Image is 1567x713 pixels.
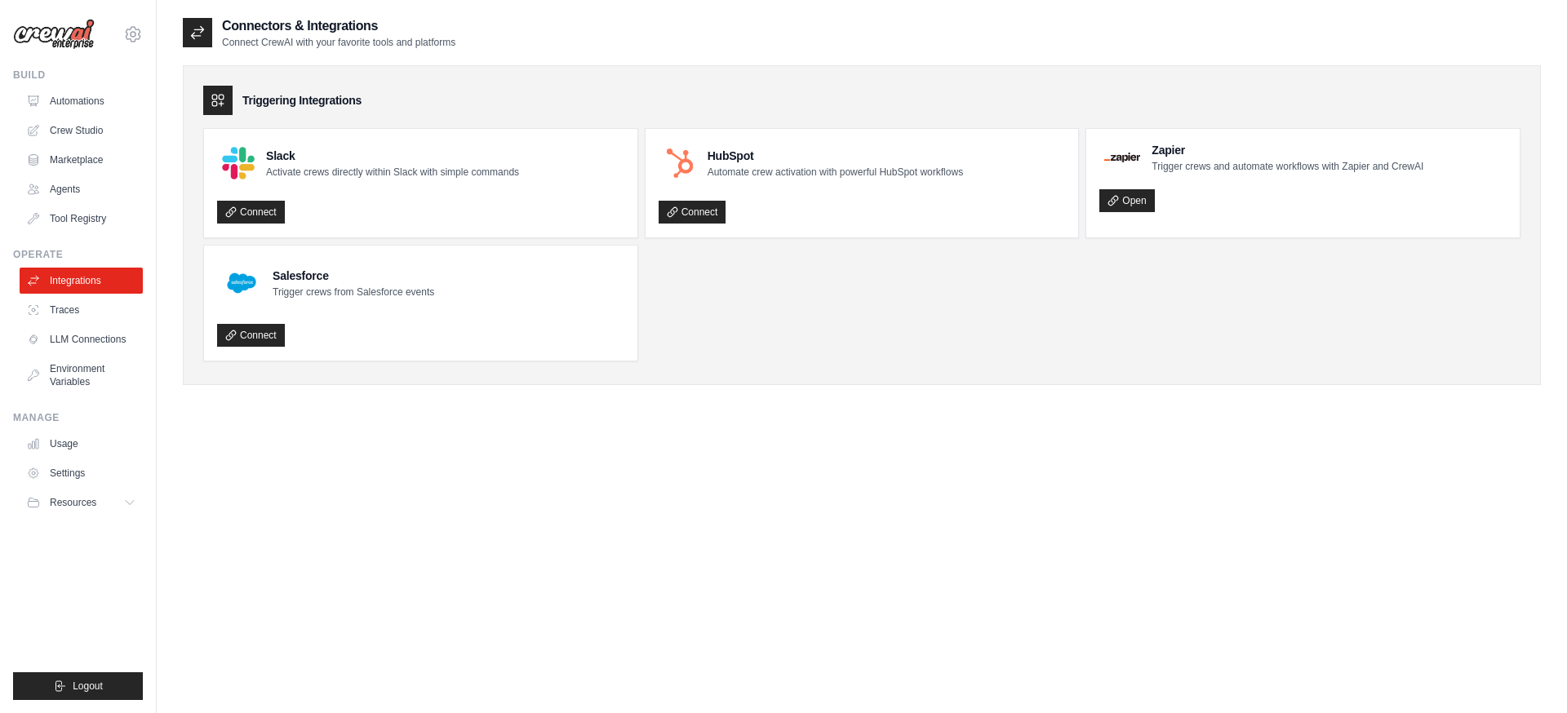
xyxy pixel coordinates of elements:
h4: Slack [266,148,519,164]
p: Connect CrewAI with your favorite tools and platforms [222,36,455,49]
div: Build [13,69,143,82]
img: Slack Logo [222,147,255,179]
a: Integrations [20,268,143,294]
div: Manage [13,411,143,424]
h4: Zapier [1152,142,1423,158]
h3: Triggering Integrations [242,92,362,108]
a: Open [1099,189,1154,212]
img: Logo [13,19,95,50]
img: HubSpot Logo [664,147,696,179]
a: Crew Studio [20,117,143,144]
a: Settings [20,460,143,486]
p: Trigger crews from Salesforce events [273,286,434,299]
a: LLM Connections [20,326,143,352]
a: Usage [20,431,143,457]
p: Trigger crews and automate workflows with Zapier and CrewAI [1152,160,1423,173]
button: Logout [13,672,143,700]
div: Operate [13,248,143,261]
p: Automate crew activation with powerful HubSpot workflows [708,166,963,179]
h4: Salesforce [273,268,434,284]
a: Tool Registry [20,206,143,232]
a: Marketplace [20,147,143,173]
a: Agents [20,176,143,202]
span: Resources [50,496,96,509]
a: Traces [20,297,143,323]
img: Salesforce Logo [222,263,261,303]
h4: HubSpot [708,148,963,164]
button: Resources [20,489,143,516]
span: Logout [73,680,103,693]
a: Environment Variables [20,356,143,395]
p: Activate crews directly within Slack with simple commands [266,166,519,179]
img: Zapier Logo [1104,153,1140,162]
a: Connect [659,201,726,224]
a: Connect [217,324,285,347]
a: Connect [217,201,285,224]
h2: Connectors & Integrations [222,16,455,36]
a: Automations [20,88,143,114]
